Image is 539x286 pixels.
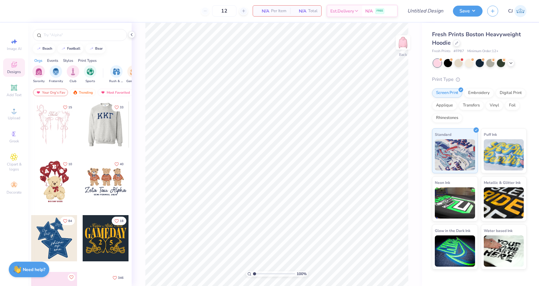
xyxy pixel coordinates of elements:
[84,65,96,84] div: filter for Sports
[7,92,22,97] span: Add Text
[35,68,42,75] img: Sorority Image
[330,8,354,14] span: Est. Delivery
[61,47,66,51] img: trend_line.gif
[23,267,45,273] strong: Need help?
[68,106,72,109] span: 15
[464,88,494,98] div: Embroidery
[397,36,409,49] img: Back
[432,113,462,123] div: Rhinestones
[34,58,42,63] div: Orgs
[486,101,503,110] div: Vinyl
[43,32,123,38] input: Try "Alpha"
[7,46,22,51] span: Image AI
[68,163,72,166] span: 10
[112,160,126,168] button: Like
[435,139,475,170] img: Standard
[100,90,105,95] img: most_fav.gif
[47,58,58,63] div: Events
[8,116,20,121] span: Upload
[60,217,75,225] button: Like
[297,271,307,277] span: 100 %
[126,65,141,84] button: filter button
[454,49,464,54] span: # FP87
[49,65,63,84] button: filter button
[33,79,45,84] span: Sorority
[49,65,63,84] div: filter for Fraternity
[98,89,133,96] div: Most Favorited
[453,6,483,17] button: Save
[68,274,75,281] button: Like
[484,131,497,138] span: Puff Ink
[70,68,76,75] img: Club Image
[467,49,498,54] span: Minimum Order: 12 +
[399,52,407,57] div: Back
[484,179,521,186] span: Metallic & Glitter Ink
[7,69,21,74] span: Designs
[85,79,95,84] span: Sports
[120,219,124,223] span: 18
[32,65,45,84] button: filter button
[432,101,457,110] div: Applique
[508,7,513,15] span: CJ
[435,227,470,234] span: Glow in the Dark Ink
[42,47,52,50] div: beach
[432,49,450,54] span: Fresh Prints
[130,68,137,75] img: Game Day Image
[95,47,103,50] div: bear
[432,88,462,98] div: Screen Print
[32,65,45,84] div: filter for Sorority
[113,68,120,75] img: Rush & Bid Image
[496,88,526,98] div: Digital Print
[60,103,75,111] button: Like
[484,187,524,219] img: Metallic & Glitter Ink
[36,90,41,95] img: most_fav.gif
[402,5,448,17] input: Untitled Design
[435,179,450,186] span: Neon Ink
[120,106,124,109] span: 33
[85,44,105,53] button: bear
[120,163,124,166] span: 40
[109,65,124,84] button: filter button
[33,89,68,96] div: Your Org's Fav
[365,8,373,14] span: N/A
[435,187,475,219] img: Neon Ink
[60,160,75,168] button: Like
[68,219,72,223] span: 84
[514,5,527,17] img: Claire Jeter
[376,9,383,13] span: FREE
[109,79,124,84] span: Rush & Bid
[308,8,318,14] span: Total
[36,47,41,51] img: trend_line.gif
[484,139,524,170] img: Puff Ink
[484,227,512,234] span: Water based Ink
[459,101,484,110] div: Transfers
[67,47,80,50] div: football
[257,8,269,14] span: N/A
[87,68,94,75] img: Sports Image
[73,90,78,95] img: trending.gif
[89,47,94,51] img: trend_line.gif
[7,190,22,195] span: Decorate
[435,131,451,138] span: Standard
[9,139,19,144] span: Greek
[508,5,527,17] a: CJ
[126,79,141,84] span: Game Day
[52,68,59,75] img: Fraternity Image
[271,8,286,14] span: Per Item
[70,89,96,96] div: Trending
[435,235,475,267] img: Glow in the Dark Ink
[432,76,527,83] div: Print Type
[78,58,97,63] div: Print Types
[505,101,520,110] div: Foil
[112,103,126,111] button: Like
[212,5,236,17] input: – –
[57,44,83,53] button: football
[3,162,25,172] span: Clipart & logos
[67,65,79,84] div: filter for Club
[70,79,76,84] span: Club
[118,276,124,279] span: 346
[110,274,126,282] button: Like
[294,8,306,14] span: N/A
[49,79,63,84] span: Fraternity
[84,65,96,84] button: filter button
